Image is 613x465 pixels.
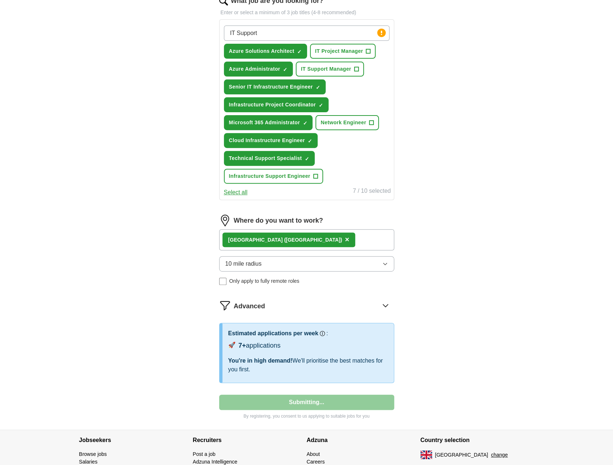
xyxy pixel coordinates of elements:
[229,277,299,285] span: Only apply to fully remote roles
[219,278,226,285] input: Only apply to fully remote roles
[224,26,389,41] input: Type a job title and press enter
[229,172,310,180] span: Infrastructure Support Engineer
[228,329,318,338] h3: Estimated applications per week
[315,115,379,130] button: Network Engineer
[228,357,292,364] span: You're in high demand!
[229,65,280,73] span: Azure Administrator
[297,49,302,55] span: ✓
[219,395,394,410] button: Submitting...
[315,47,363,55] span: IT Project Manager
[229,83,313,91] span: Senior IT Infrastructure Engineer
[225,259,262,268] span: 10 mile radius
[193,451,216,457] a: Post a job
[79,451,107,457] a: Browse jobs
[435,451,488,459] span: [GEOGRAPHIC_DATA]
[224,79,326,94] button: Senior IT Infrastructure Engineer✓
[420,450,432,459] img: UK flag
[326,329,328,338] h3: :
[234,216,323,226] label: Where do you want to work?
[283,67,287,73] span: ✓
[228,341,236,349] span: 🚀
[353,187,391,197] div: 7 / 10 selected
[296,62,364,77] button: IT Support Manager
[224,133,318,148] button: Cloud Infrastructure Engineer✓
[224,169,323,184] button: Infrastructure Support Engineer
[229,155,302,162] span: Technical Support Specialist
[228,237,283,243] strong: [GEOGRAPHIC_DATA]
[303,120,307,126] span: ✓
[219,413,394,419] p: By registering, you consent to us applying to suitable jobs for you
[321,119,366,126] span: Network Engineer
[345,234,349,245] button: ×
[316,85,320,90] span: ✓
[229,101,316,109] span: Infrastructure Project Coordinator
[229,137,305,144] span: Cloud Infrastructure Engineer
[319,102,323,108] span: ✓
[310,44,376,59] button: IT Project Manager
[420,430,534,450] h4: Country selection
[219,300,231,311] img: filter
[79,459,98,465] a: Salaries
[224,97,329,112] button: Infrastructure Project Coordinator✓
[491,451,508,459] button: change
[307,451,320,457] a: About
[234,301,265,311] span: Advanced
[301,65,351,73] span: IT Support Manager
[345,235,349,243] span: ×
[307,459,325,465] a: Careers
[229,119,300,126] span: Microsoft 365 Administrator
[219,9,394,16] p: Enter or select a minimum of 3 job titles (4-8 recommended)
[219,215,231,226] img: location.png
[224,188,248,197] button: Select all
[224,62,293,77] button: Azure Administrator✓
[308,138,312,144] span: ✓
[238,341,281,351] div: applications
[305,156,309,162] span: ✓
[219,256,394,271] button: 10 mile radius
[224,115,313,130] button: Microsoft 365 Administrator✓
[228,356,388,374] div: We'll prioritise the best matches for you first.
[224,44,307,59] button: Azure Solutions Architect✓
[238,342,246,349] span: 7+
[284,237,342,243] span: ([GEOGRAPHIC_DATA])
[224,151,315,166] button: Technical Support Specialist✓
[229,47,294,55] span: Azure Solutions Architect
[193,459,237,465] a: Adzuna Intelligence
